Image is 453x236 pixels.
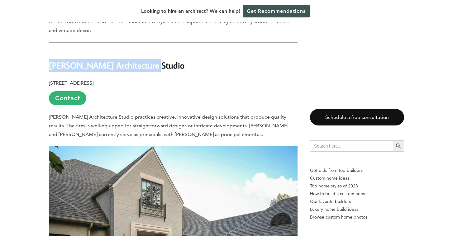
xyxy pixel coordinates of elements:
a: Our favorite builders [310,198,404,205]
a: Get Recommendations [243,5,310,17]
iframe: Drift Widget Chat Controller [422,205,446,229]
svg: Search [395,143,402,149]
a: How to build a custom home [310,190,404,198]
a: Luxury home build ideas [310,205,404,213]
a: Top home styles of 2023 [310,182,404,190]
b: [PERSON_NAME] Architecture Studio [49,60,184,71]
span: [PERSON_NAME] Architecture Studio practices creative, innovative design solutions that produce qu... [49,114,288,137]
a: Contact [49,91,86,105]
p: Get bids from top builders [310,167,404,174]
a: Schedule a free consultation [310,109,404,125]
a: Browse custom home photos [310,213,404,221]
a: Custom home ideas [310,174,404,182]
b: [STREET_ADDRESS] [49,80,93,86]
input: Search here... [310,140,393,152]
